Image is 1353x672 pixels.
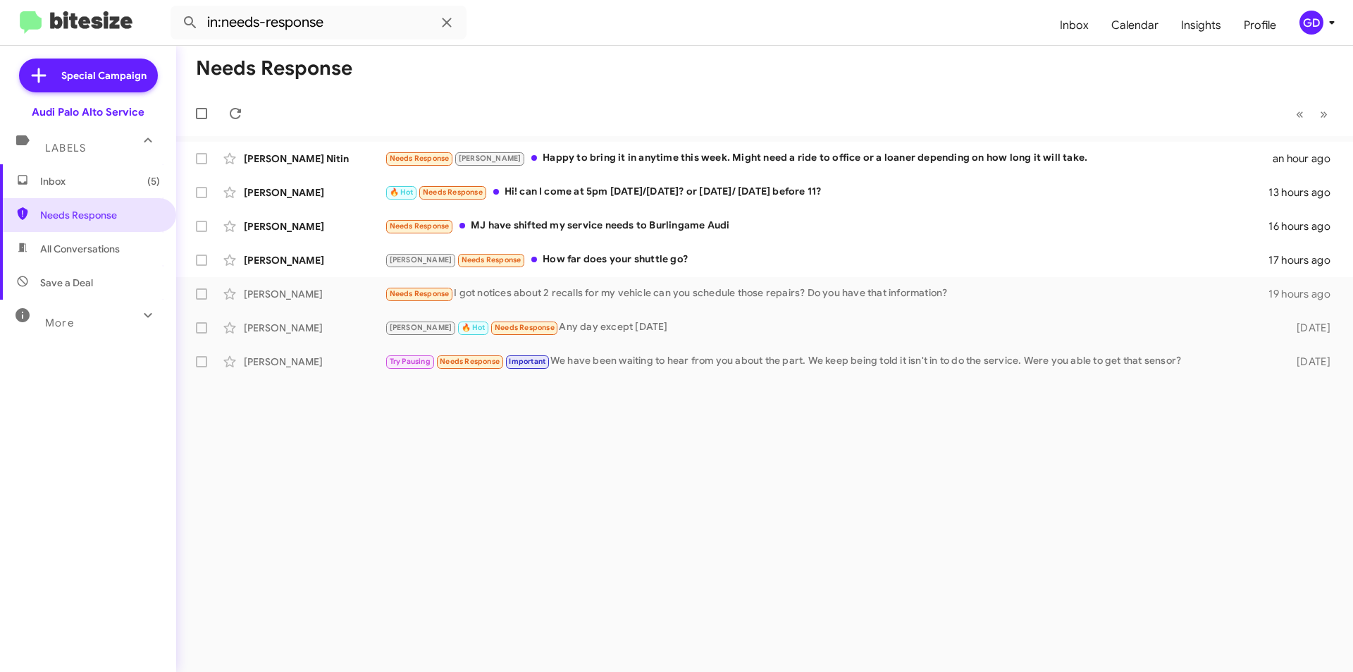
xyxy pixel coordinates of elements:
a: Insights [1170,5,1232,46]
div: [PERSON_NAME] [244,287,385,301]
span: Needs Response [462,255,521,264]
span: Special Campaign [61,68,147,83]
div: [PERSON_NAME] [244,253,385,267]
a: Special Campaign [19,59,158,92]
span: 🔥 Hot [462,323,486,332]
div: [PERSON_NAME] Nitin [244,152,385,166]
nav: Page navigation example [1288,99,1336,128]
span: Needs Response [390,154,450,163]
span: Try Pausing [390,357,431,366]
span: Needs Response [40,208,160,222]
div: GD [1299,11,1323,35]
span: More [45,317,74,329]
span: 🔥 Hot [390,188,414,197]
div: MJ have shifted my service needs to Burlingame Audi [385,218,1268,234]
span: Save a Deal [40,276,93,290]
span: Needs Response [440,357,500,366]
div: Audi Palo Alto Service [32,105,144,119]
span: Needs Response [423,188,483,197]
div: [PERSON_NAME] [244,321,385,335]
div: 19 hours ago [1268,287,1342,301]
button: Next [1311,99,1336,128]
div: [DATE] [1274,355,1342,369]
span: [PERSON_NAME] [390,323,452,332]
span: « [1296,105,1304,123]
span: Needs Response [390,221,450,231]
span: Labels [45,142,86,154]
div: Happy to bring it in anytime this week. Might need a ride to office or a loaner depending on how ... [385,150,1273,166]
div: Hi! can I come at 5pm [DATE]/[DATE]? or [DATE]/ [DATE] before 11? [385,184,1268,200]
div: [PERSON_NAME] [244,355,385,369]
button: GD [1287,11,1337,35]
input: Search [171,6,467,39]
div: Any day except [DATE] [385,319,1274,336]
span: Inbox [40,174,160,188]
span: Important [509,357,545,366]
span: » [1320,105,1328,123]
h1: Needs Response [196,57,352,80]
div: How far does your shuttle go? [385,252,1268,268]
a: Profile [1232,5,1287,46]
span: [PERSON_NAME] [459,154,521,163]
div: We have been waiting to hear from you about the part. We keep being told it isn't in to do the se... [385,353,1274,369]
a: Inbox [1049,5,1100,46]
div: I got notices about 2 recalls for my vehicle can you schedule those repairs? Do you have that inf... [385,286,1268,302]
span: [PERSON_NAME] [390,255,452,264]
span: All Conversations [40,242,120,256]
div: [DATE] [1274,321,1342,335]
div: [PERSON_NAME] [244,185,385,200]
span: Needs Response [390,289,450,298]
div: an hour ago [1273,152,1342,166]
div: 13 hours ago [1268,185,1342,200]
span: (5) [147,174,160,188]
div: 17 hours ago [1268,253,1342,267]
div: 16 hours ago [1268,219,1342,233]
span: Needs Response [495,323,555,332]
div: [PERSON_NAME] [244,219,385,233]
button: Previous [1287,99,1312,128]
a: Calendar [1100,5,1170,46]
